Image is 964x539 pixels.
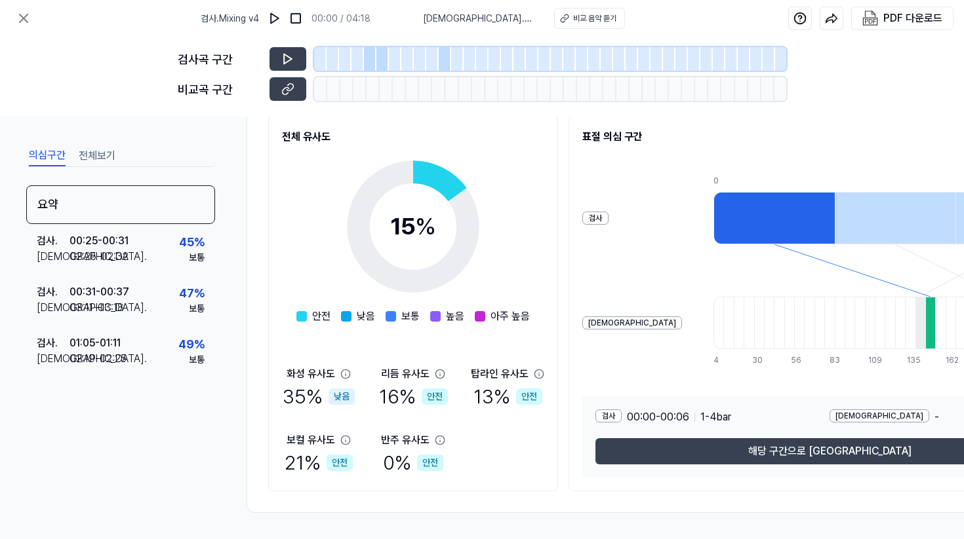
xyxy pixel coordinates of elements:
[491,308,530,324] span: 아주 높음
[595,409,622,422] div: 검사
[868,354,878,366] div: 109
[179,284,205,302] div: 47 %
[285,448,353,477] div: 21 %
[178,81,262,98] div: 비교곡 구간
[79,145,115,166] button: 전체보기
[752,354,762,366] div: 30
[283,382,355,411] div: 35 %
[189,251,205,265] div: 보통
[287,432,335,448] div: 보컬 유사도
[70,233,129,249] div: 00:25 - 00:31
[379,382,448,411] div: 16 %
[29,145,66,166] button: 의심구간
[471,366,529,382] div: 탑라인 유사도
[554,8,625,29] button: 비교 음악 듣기
[946,354,955,366] div: 162
[282,129,544,145] h2: 전체 유사도
[713,354,723,366] div: 4
[178,335,205,353] div: 49 %
[582,212,609,225] div: 검사
[423,12,538,26] span: [DEMOGRAPHIC_DATA] . 남자라면서
[357,308,375,324] span: 낮음
[516,388,542,405] div: 안전
[37,233,70,249] div: 검사 .
[70,351,127,367] div: 02:19 - 02:25
[417,455,443,471] div: 안전
[26,185,215,224] div: 요약
[70,284,129,300] div: 00:31 - 00:37
[289,12,302,25] img: stop
[37,284,70,300] div: 검사 .
[287,366,335,382] div: 화성 유사도
[178,50,262,68] div: 검사곡 구간
[473,382,542,411] div: 13 %
[70,249,129,265] div: 02:25 - 02:32
[883,10,942,27] div: PDF 다운로드
[582,316,682,329] div: [DEMOGRAPHIC_DATA]
[312,308,331,324] span: 안전
[830,354,839,366] div: 83
[791,354,801,366] div: 56
[70,300,124,316] div: 03:11 - 03:18
[860,7,945,29] button: PDF 다운로드
[390,209,436,244] div: 15
[327,455,353,471] div: 안전
[383,448,443,477] div: 0 %
[37,335,70,351] div: 검사 .
[422,388,448,405] div: 안전
[907,354,917,366] div: 135
[573,12,616,24] div: 비교 음악 듣기
[627,409,689,425] span: 00:00 - 00:06
[179,233,205,251] div: 45 %
[37,351,70,367] div: [DEMOGRAPHIC_DATA] .
[311,12,371,26] div: 00:00 / 04:18
[415,212,436,240] span: %
[825,12,838,25] img: share
[37,249,70,265] div: [DEMOGRAPHIC_DATA] .
[700,409,731,425] span: 1 - 4 bar
[830,409,929,422] div: [DEMOGRAPHIC_DATA]
[713,175,835,187] div: 0
[862,10,878,26] img: PDF Download
[793,12,807,25] img: help
[381,366,430,382] div: 리듬 유사도
[268,12,281,25] img: play
[446,308,464,324] span: 높음
[70,335,121,351] div: 01:05 - 01:11
[189,302,205,316] div: 보통
[201,12,259,26] span: 검사 . Mixing v4
[37,300,70,316] div: [DEMOGRAPHIC_DATA] .
[381,432,430,448] div: 반주 유사도
[329,388,355,405] div: 낮음
[401,308,420,324] span: 보통
[189,353,205,367] div: 보통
